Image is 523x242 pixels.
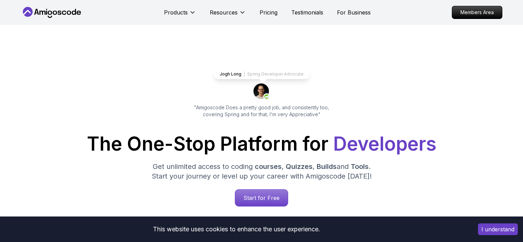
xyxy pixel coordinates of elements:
p: "Amigoscode Does a pretty good job, and consistently too, covering Spring and for that, I'm very ... [185,104,339,118]
span: Builds [317,162,337,171]
p: Resources [210,8,238,17]
button: Accept cookies [478,223,518,235]
p: Get unlimited access to coding , , and . Start your journey or level up your career with Amigosco... [146,162,377,181]
p: Jogh Long [220,71,241,77]
h1: The One-Stop Platform for [26,134,497,153]
a: For Business [337,8,371,17]
button: Products [164,8,196,22]
span: courses [255,162,282,171]
span: Tools [351,162,369,171]
button: Resources [210,8,246,22]
a: Pricing [260,8,277,17]
a: Members Area [452,6,502,19]
span: Developers [333,132,436,155]
p: Spring Developer Advocate [247,71,304,77]
p: Members Area [452,6,502,19]
div: This website uses cookies to enhance the user experience. [5,222,468,237]
a: Start for Free [235,189,288,206]
span: Quizzes [286,162,313,171]
p: Products [164,8,188,17]
a: Testimonials [291,8,323,17]
img: josh long [253,83,270,100]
